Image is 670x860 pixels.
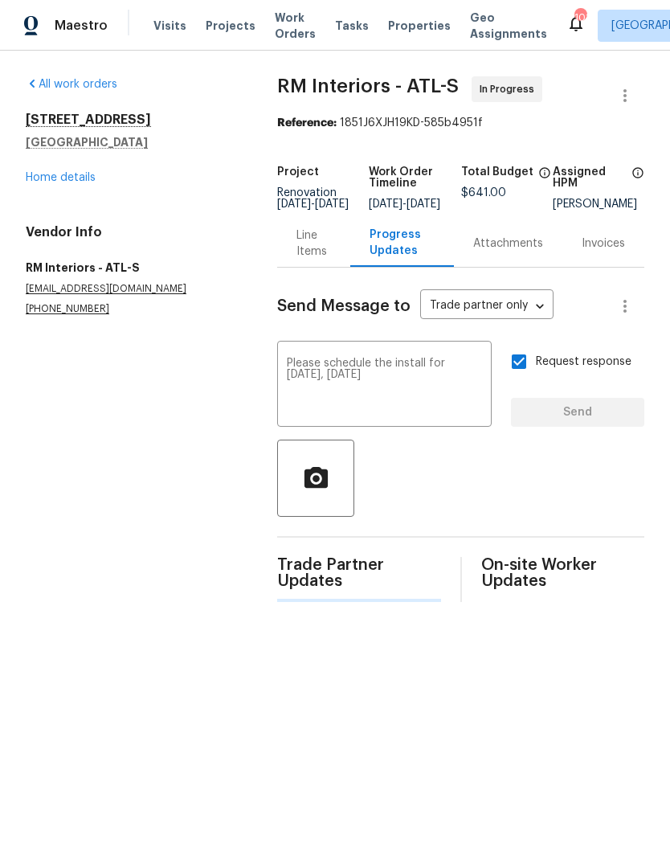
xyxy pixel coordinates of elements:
[277,115,644,131] div: 1851J6XJH19KD-585b4951f
[461,187,506,199] span: $641.00
[553,199,644,210] div: [PERSON_NAME]
[277,76,459,96] span: RM Interiors - ATL-S
[277,117,337,129] b: Reference:
[335,20,369,31] span: Tasks
[461,166,533,178] h5: Total Budget
[553,166,627,189] h5: Assigned HPM
[55,18,108,34] span: Maestro
[538,166,551,187] span: The total cost of line items that have been proposed by Opendoor. This sum includes line items th...
[315,199,349,210] span: [DATE]
[277,199,349,210] span: -
[277,557,440,589] span: Trade Partner Updates
[631,166,644,199] span: The hpm assigned to this work order.
[26,260,239,276] h5: RM Interiors - ATL-S
[277,199,311,210] span: [DATE]
[369,199,402,210] span: [DATE]
[481,557,644,589] span: On-site Worker Updates
[574,10,586,26] div: 101
[296,227,331,260] div: Line Items
[369,199,440,210] span: -
[473,235,543,252] div: Attachments
[277,187,349,210] span: Renovation
[275,10,316,42] span: Work Orders
[470,10,547,42] span: Geo Assignments
[153,18,186,34] span: Visits
[420,293,554,320] div: Trade partner only
[26,224,239,240] h4: Vendor Info
[26,172,96,183] a: Home details
[287,358,482,414] textarea: Please schedule the install for [DATE], [DATE]
[406,199,440,210] span: [DATE]
[369,166,460,189] h5: Work Order Timeline
[388,18,451,34] span: Properties
[480,81,541,97] span: In Progress
[206,18,255,34] span: Projects
[277,298,411,314] span: Send Message to
[277,166,319,178] h5: Project
[536,354,631,371] span: Request response
[582,235,625,252] div: Invoices
[370,227,435,259] div: Progress Updates
[26,79,117,90] a: All work orders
